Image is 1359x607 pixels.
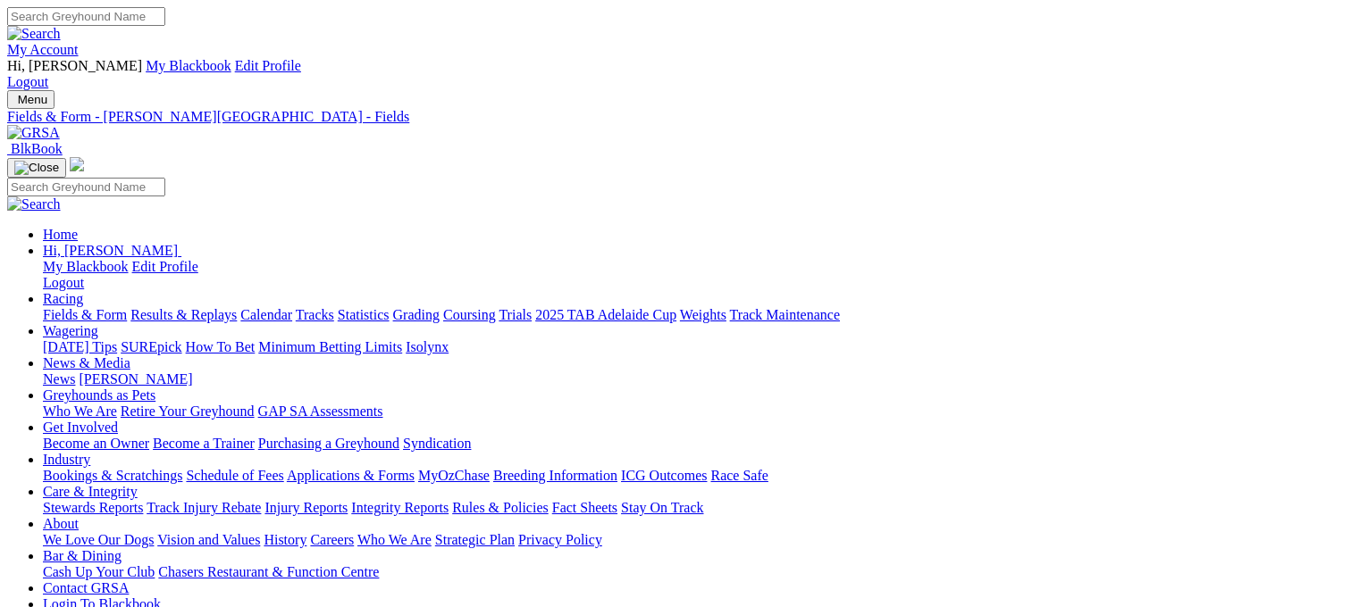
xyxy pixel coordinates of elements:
span: Hi, [PERSON_NAME] [43,243,178,258]
a: Privacy Policy [518,532,602,547]
a: Chasers Restaurant & Function Centre [158,564,379,579]
a: SUREpick [121,339,181,354]
a: ICG Outcomes [621,468,707,483]
span: Hi, [PERSON_NAME] [7,58,142,73]
a: BlkBook [7,141,63,156]
div: Wagering [43,339,1352,355]
a: Wagering [43,323,98,338]
a: About [43,516,79,531]
div: Get Involved [43,436,1352,452]
a: Trials [499,307,532,322]
a: Careers [310,532,354,547]
a: Bar & Dining [43,548,122,563]
a: Syndication [403,436,471,451]
a: Bookings & Scratchings [43,468,182,483]
a: Logout [7,74,48,89]
input: Search [7,178,165,196]
a: How To Bet [186,339,256,354]
a: Care & Integrity [43,484,138,499]
a: My Account [7,42,79,57]
a: [DATE] Tips [43,339,117,354]
div: Care & Integrity [43,500,1352,516]
a: We Love Our Dogs [43,532,154,547]
a: Tracks [296,307,334,322]
img: Search [7,196,61,212]
a: Get Involved [43,420,118,435]
a: Strategic Plan [435,532,515,547]
a: 2025 TAB Adelaide Cup [535,307,676,322]
a: Minimum Betting Limits [258,339,402,354]
div: Bar & Dining [43,564,1352,580]
a: History [264,532,306,547]
input: Search [7,7,165,26]
a: Hi, [PERSON_NAME] [43,243,181,258]
img: GRSA [7,125,60,141]
a: Become an Owner [43,436,149,451]
a: Breeding Information [493,468,617,483]
img: Close [14,161,59,175]
div: Greyhounds as Pets [43,403,1352,420]
button: Toggle navigation [7,158,66,178]
img: logo-grsa-white.png [70,157,84,171]
a: Calendar [240,307,292,322]
a: GAP SA Assessments [258,403,383,419]
a: Contact GRSA [43,580,129,595]
a: Who We Are [357,532,432,547]
a: Fact Sheets [552,500,617,515]
div: Hi, [PERSON_NAME] [43,259,1352,291]
a: Track Maintenance [730,307,840,322]
a: Cash Up Your Club [43,564,155,579]
a: News [43,371,75,387]
img: Search [7,26,61,42]
a: Coursing [443,307,496,322]
a: Fields & Form - [PERSON_NAME][GEOGRAPHIC_DATA] - Fields [7,109,1352,125]
div: About [43,532,1352,548]
a: Grading [393,307,440,322]
span: Menu [18,93,47,106]
a: My Blackbook [43,259,129,274]
div: News & Media [43,371,1352,387]
a: Statistics [338,307,390,322]
a: Who We Are [43,403,117,419]
a: Stay On Track [621,500,703,515]
a: Industry [43,452,90,467]
a: Retire Your Greyhound [121,403,255,419]
a: Applications & Forms [287,468,415,483]
a: Purchasing a Greyhound [258,436,399,451]
a: Isolynx [406,339,449,354]
a: Results & Replays [130,307,237,322]
a: My Blackbook [146,58,231,73]
div: Racing [43,307,1352,323]
a: Edit Profile [235,58,301,73]
a: Home [43,227,78,242]
a: Become a Trainer [153,436,255,451]
a: Injury Reports [264,500,348,515]
a: Stewards Reports [43,500,143,515]
span: BlkBook [11,141,63,156]
button: Toggle navigation [7,90,55,109]
div: My Account [7,58,1352,90]
a: News & Media [43,355,130,370]
a: MyOzChase [418,468,490,483]
a: [PERSON_NAME] [79,371,192,387]
a: Track Injury Rebate [147,500,261,515]
a: Racing [43,291,83,306]
a: Edit Profile [132,259,198,274]
a: Weights [680,307,726,322]
a: Fields & Form [43,307,127,322]
a: Race Safe [710,468,768,483]
a: Rules & Policies [452,500,549,515]
a: Logout [43,275,84,290]
a: Vision and Values [157,532,260,547]
a: Integrity Reports [351,500,449,515]
a: Greyhounds as Pets [43,387,155,403]
a: Schedule of Fees [186,468,283,483]
div: Industry [43,468,1352,484]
